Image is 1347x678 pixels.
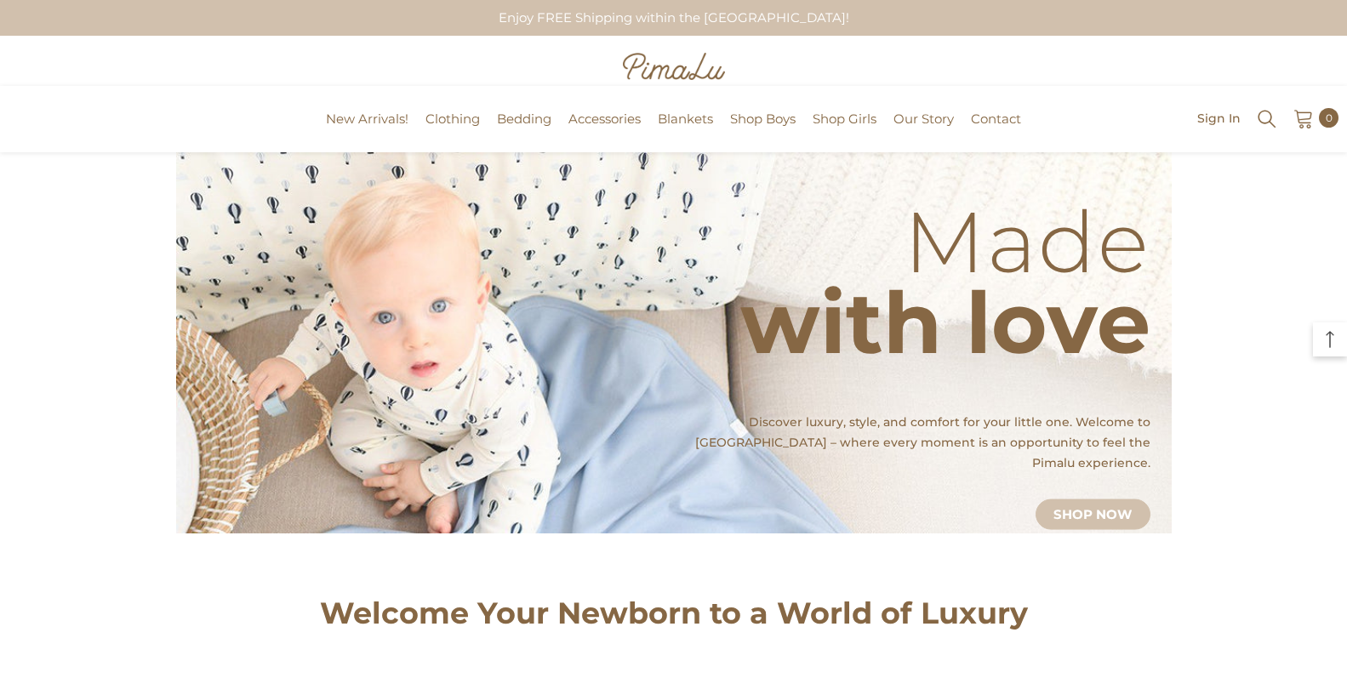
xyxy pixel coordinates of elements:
[326,111,408,127] span: New Arrivals!
[560,109,649,152] a: Accessories
[730,111,796,127] span: Shop Boys
[484,2,863,34] div: Enjoy FREE Shipping within the [GEOGRAPHIC_DATA]!
[971,111,1021,127] span: Contact
[1197,111,1241,124] a: Sign In
[813,111,876,127] span: Shop Girls
[885,109,962,152] a: Our Story
[722,109,804,152] a: Shop Boys
[317,109,417,152] a: New Arrivals!
[1036,499,1150,530] a: Shop Now
[804,109,885,152] a: Shop Girls
[670,412,1150,473] p: Discover luxury, style, and comfort for your little one. Welcome to [GEOGRAPHIC_DATA] – where eve...
[9,113,62,126] a: Pimalu
[568,111,641,127] span: Accessories
[497,111,551,127] span: Bedding
[1326,109,1333,128] span: 0
[740,237,1150,246] p: Made
[1256,106,1278,130] summary: Search
[658,111,713,127] span: Blankets
[740,318,1150,327] p: with love
[893,111,954,127] span: Our Story
[488,109,560,152] a: Bedding
[962,109,1030,152] a: Contact
[649,109,722,152] a: Blankets
[623,53,725,80] img: Pimalu
[176,601,1172,625] h2: Welcome Your Newborn to a World of Luxury
[1197,112,1241,124] span: Sign In
[417,109,488,152] a: Clothing
[425,111,480,127] span: Clothing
